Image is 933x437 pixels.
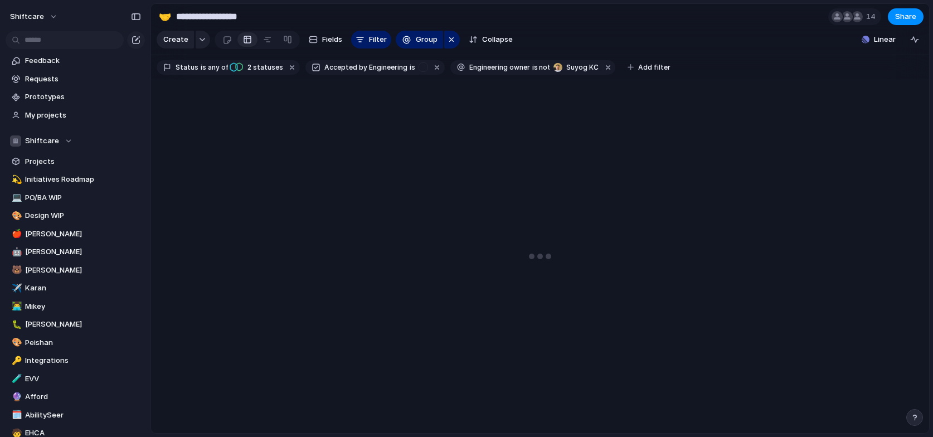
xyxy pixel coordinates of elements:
[244,62,283,72] span: statuses
[532,62,538,72] span: is
[6,352,145,369] a: 🔑Integrations
[6,133,145,149] button: Shiftcare
[25,355,141,366] span: Integrations
[10,301,21,312] button: 👨‍💻
[25,319,141,330] span: [PERSON_NAME]
[12,355,20,367] div: 🔑
[25,74,141,85] span: Requests
[10,391,21,402] button: 🔮
[25,229,141,240] span: [PERSON_NAME]
[304,31,347,48] button: Fields
[159,9,171,24] div: 🤝
[12,336,20,349] div: 🎨
[198,61,230,74] button: isany of
[895,11,916,22] span: Share
[6,171,145,188] a: 💫Initiatives Roadmap
[25,135,59,147] span: Shiftcare
[6,207,145,224] div: 🎨Design WIP
[538,62,550,72] span: not
[12,173,20,186] div: 💫
[6,389,145,405] a: 🔮Afford
[416,34,438,45] span: Group
[464,31,517,48] button: Collapse
[6,153,145,170] a: Projects
[6,298,145,315] a: 👨‍💻Mikey
[157,31,194,48] button: Create
[10,355,21,366] button: 🔑
[10,410,21,421] button: 🗓️
[10,192,21,203] button: 💻
[12,246,20,259] div: 🤖
[25,55,141,66] span: Feedback
[10,319,21,330] button: 🐛
[866,11,879,22] span: 14
[10,283,21,294] button: ✈️
[163,34,188,45] span: Create
[6,190,145,206] a: 💻PO/BA WIP
[6,262,145,279] div: 🐻[PERSON_NAME]
[551,61,601,74] button: Suyog KC
[10,265,21,276] button: 🐻
[6,226,145,242] a: 🍎[PERSON_NAME]
[888,8,924,25] button: Share
[407,61,417,74] button: is
[12,318,20,331] div: 🐛
[6,52,145,69] a: Feedback
[25,192,141,203] span: PO/BA WIP
[206,62,228,72] span: any of
[6,244,145,260] a: 🤖[PERSON_NAME]
[6,407,145,424] a: 🗓️AbilitySeer
[857,31,900,48] button: Linear
[874,34,896,45] span: Linear
[6,280,145,297] a: ✈️Karan
[322,34,342,45] span: Fields
[25,110,141,121] span: My projects
[482,34,513,45] span: Collapse
[12,282,20,295] div: ✈️
[156,8,174,26] button: 🤝
[25,337,141,348] span: Peishan
[25,265,141,276] span: [PERSON_NAME]
[25,391,141,402] span: Afford
[25,246,141,258] span: [PERSON_NAME]
[12,210,20,222] div: 🎨
[369,34,387,45] span: Filter
[6,107,145,124] a: My projects
[12,191,20,204] div: 💻
[12,372,20,385] div: 🧪
[25,301,141,312] span: Mikey
[6,71,145,88] a: Requests
[12,227,20,240] div: 🍎
[25,373,141,385] span: EVV
[6,89,145,105] a: Prototypes
[10,373,21,385] button: 🧪
[566,62,599,72] span: Suyog KC
[25,174,141,185] span: Initiatives Roadmap
[10,229,21,240] button: 🍎
[410,62,415,72] span: is
[6,371,145,387] a: 🧪EVV
[12,264,20,276] div: 🐻
[244,63,253,71] span: 2
[10,174,21,185] button: 💫
[530,61,552,74] button: isnot
[10,337,21,348] button: 🎨
[6,316,145,333] a: 🐛[PERSON_NAME]
[25,210,141,221] span: Design WIP
[5,8,64,26] button: shiftcare
[10,210,21,221] button: 🎨
[176,62,198,72] span: Status
[6,334,145,351] a: 🎨Peishan
[621,60,677,75] button: Add filter
[25,283,141,294] span: Karan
